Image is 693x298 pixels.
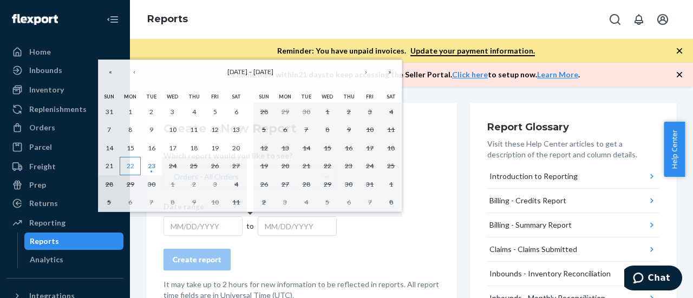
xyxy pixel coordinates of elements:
abbr: November 4, 2025 [304,198,308,206]
a: Reports [24,233,124,250]
abbr: September 25, 2025 [190,162,198,170]
a: Prep [6,176,123,194]
button: [DATE] – [DATE] [146,60,354,84]
a: Parcel [6,138,123,156]
div: Home [29,47,51,57]
a: Reports [147,13,188,25]
abbr: September 1, 2025 [128,108,132,116]
button: Inbounds - Inventory Reconciliation [487,262,659,286]
div: Create report [173,254,221,265]
abbr: September 7, 2025 [107,125,111,134]
button: October 17, 2025 [359,139,381,157]
abbr: September 20, 2025 [232,144,240,152]
a: Replenishments [6,101,123,118]
abbr: October 6, 2025 [283,125,287,134]
abbr: September 13, 2025 [232,125,240,134]
abbr: September 18, 2025 [190,144,198,152]
button: October 3, 2025 [205,175,226,194]
abbr: October 10, 2025 [211,198,219,206]
button: October 16, 2025 [338,139,359,157]
button: Create report [164,249,231,270]
abbr: October 21, 2025 [303,162,310,170]
button: October 8, 2025 [162,193,183,211]
button: October 12, 2025 [253,139,274,157]
iframe: Opens a widget where you can chat to one of our agents [624,266,682,293]
abbr: October 15, 2025 [324,144,331,152]
button: November 8, 2025 [381,193,402,211]
abbr: October 22, 2025 [324,162,331,170]
button: October 6, 2025 [274,121,296,139]
abbr: September 28, 2025 [106,180,113,188]
button: September 10, 2025 [162,121,183,139]
abbr: October 30, 2025 [345,180,352,188]
abbr: November 5, 2025 [325,198,329,206]
button: Billing - Summary Report [487,213,659,237]
abbr: September 26, 2025 [211,162,219,170]
abbr: October 27, 2025 [282,180,289,188]
button: October 9, 2025 [338,121,359,139]
abbr: September 10, 2025 [169,125,176,134]
button: September 16, 2025 [141,139,162,157]
abbr: October 31, 2025 [366,180,374,188]
span: [DATE] [253,68,273,76]
button: ‹ [122,60,146,84]
abbr: September 11, 2025 [190,125,198,134]
abbr: October 8, 2025 [325,125,329,134]
div: Reporting [29,217,66,228]
button: October 25, 2025 [381,157,402,175]
div: Parcel [29,142,52,153]
button: October 11, 2025 [381,121,402,139]
a: Returns [6,195,123,212]
abbr: October 23, 2025 [345,162,352,170]
p: Visit these Help Center articles to get a description of the report and column details. [487,138,659,160]
button: October 28, 2025 [296,175,317,194]
abbr: September 29, 2025 [282,108,289,116]
div: Introduction to Reporting [489,171,578,182]
button: August 31, 2025 [99,103,120,121]
button: October 19, 2025 [253,157,274,175]
button: September 9, 2025 [141,121,162,139]
button: September 19, 2025 [205,139,226,157]
button: October 10, 2025 [205,193,226,211]
a: Reporting [6,214,123,231]
abbr: October 2, 2025 [347,108,351,116]
button: October 7, 2025 [296,121,317,139]
a: Freight [6,158,123,175]
abbr: September 15, 2025 [127,144,134,152]
span: [DATE] [227,68,247,76]
a: Inbounds [6,62,123,79]
abbr: November 1, 2025 [389,180,393,188]
ol: breadcrumbs [139,4,197,35]
button: October 3, 2025 [359,103,381,121]
abbr: September 5, 2025 [213,108,217,116]
div: Claims - Claims Submitted [489,244,577,255]
abbr: October 26, 2025 [260,180,268,188]
button: September 29, 2025 [274,103,296,121]
button: September 7, 2025 [99,121,120,139]
button: › [354,60,378,84]
div: Replenishments [29,104,87,115]
button: Open notifications [628,9,650,30]
button: September 22, 2025 [120,157,141,175]
div: Freight [29,161,56,172]
abbr: October 14, 2025 [303,144,310,152]
abbr: October 17, 2025 [366,144,374,152]
abbr: Thursday [343,94,355,100]
abbr: September 2, 2025 [149,108,153,116]
div: Prep [29,180,46,190]
abbr: September 21, 2025 [106,162,113,170]
abbr: September 16, 2025 [148,144,155,152]
button: October 5, 2025 [253,121,274,139]
abbr: Saturday [232,94,241,100]
abbr: September 9, 2025 [149,125,153,134]
abbr: Friday [211,94,219,100]
img: Flexport logo [12,14,58,25]
div: MM/DD/YYYY [258,216,337,236]
button: September 26, 2025 [205,157,226,175]
abbr: October 5, 2025 [262,125,266,134]
abbr: October 2, 2025 [192,180,196,188]
abbr: Thursday [188,94,200,100]
abbr: Monday [279,94,291,100]
button: October 4, 2025 [381,103,402,121]
abbr: September 22, 2025 [127,162,134,170]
